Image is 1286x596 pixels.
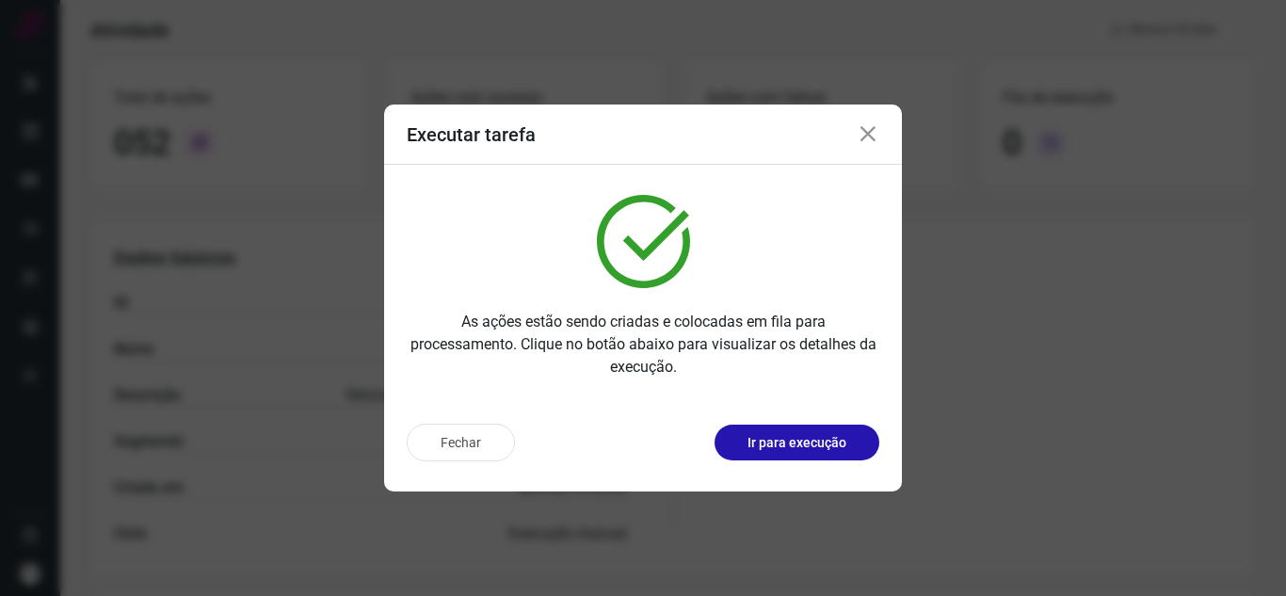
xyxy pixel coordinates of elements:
[747,433,846,453] p: Ir para execução
[715,425,879,460] button: Ir para execução
[407,424,515,461] button: Fechar
[407,311,879,379] p: As ações estão sendo criadas e colocadas em fila para processamento. Clique no botão abaixo para ...
[597,195,690,288] img: verified.svg
[407,123,536,146] h3: Executar tarefa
